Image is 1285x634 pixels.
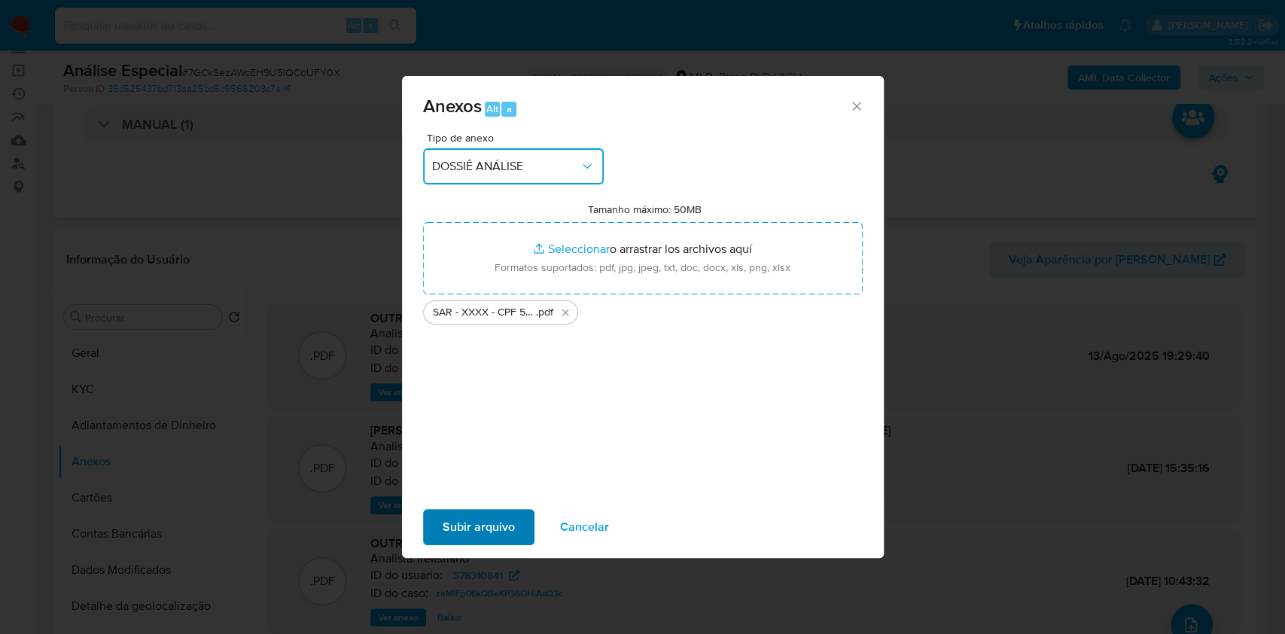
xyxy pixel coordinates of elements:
[588,203,702,216] label: Tamanho máximo: 50MB
[540,509,629,545] button: Cancelar
[432,159,580,174] span: DOSSIÊ ANÁLISE
[423,294,863,325] ul: Archivos seleccionados
[849,99,863,112] button: Cerrar
[556,303,574,322] button: Eliminar SAR - XXXX - CPF 59411805191 - JOELSON FERNANDES DO AMARAL (1).pdf
[486,102,498,116] span: Alt
[423,148,604,184] button: DOSSIÊ ANÁLISE
[443,511,515,544] span: Subir arquivo
[433,305,536,320] span: SAR - XXXX - CPF 59411805191 - [PERSON_NAME] DO [PERSON_NAME] (1)
[507,102,512,116] span: a
[427,133,607,143] span: Tipo de anexo
[423,509,534,545] button: Subir arquivo
[536,305,553,320] span: .pdf
[423,93,482,119] span: Anexos
[560,511,609,544] span: Cancelar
